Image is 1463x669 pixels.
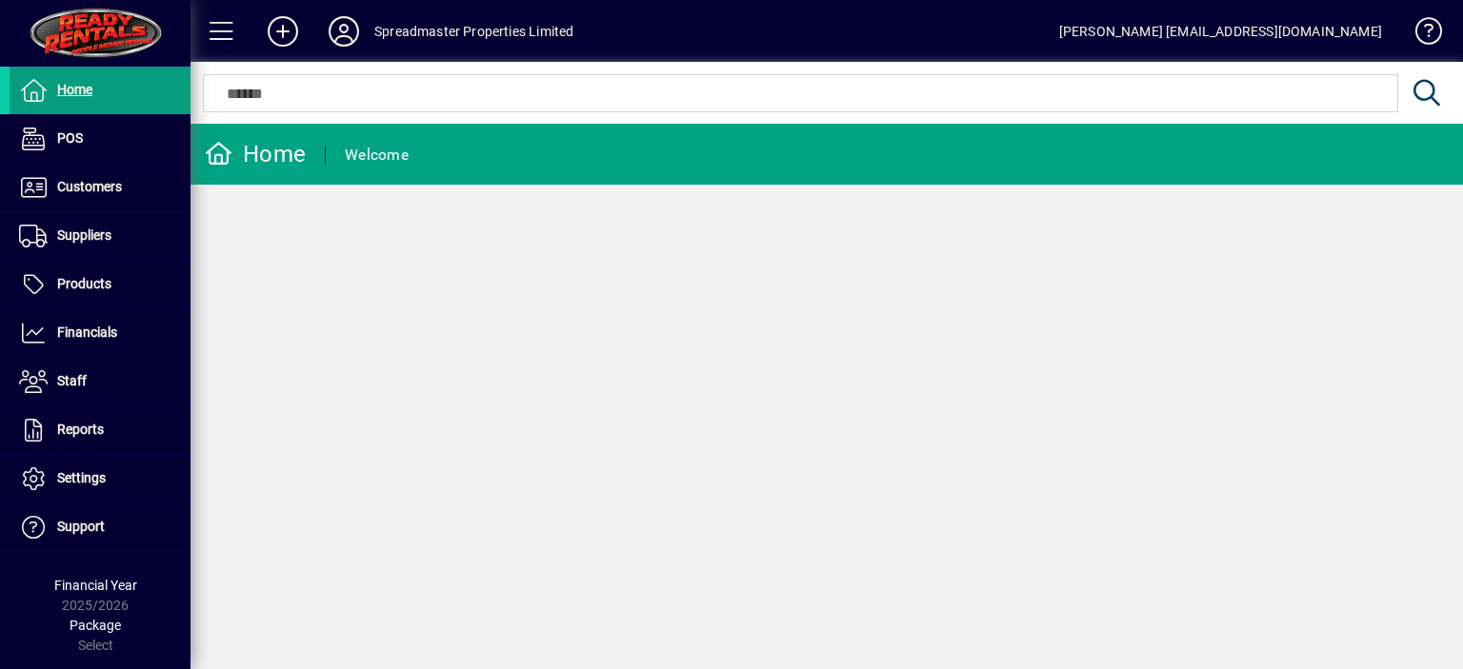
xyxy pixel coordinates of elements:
a: Support [10,503,190,551]
span: Package [70,618,121,633]
span: Customers [57,179,122,194]
div: [PERSON_NAME] [EMAIL_ADDRESS][DOMAIN_NAME] [1059,16,1382,47]
span: Financials [57,325,117,340]
span: POS [57,130,83,146]
div: Welcome [345,140,409,170]
span: Products [57,276,111,291]
span: Staff [57,373,87,388]
span: Reports [57,422,104,437]
button: Profile [313,14,374,49]
span: Home [57,82,92,97]
a: Staff [10,358,190,405]
span: Support [57,519,105,534]
span: Financial Year [54,578,137,593]
a: Reports [10,406,190,454]
a: Suppliers [10,212,190,260]
button: Add [252,14,313,49]
div: Home [205,139,306,169]
a: Customers [10,164,190,211]
a: Knowledge Base [1401,4,1439,66]
a: Financials [10,309,190,357]
span: Settings [57,470,106,485]
div: Spreadmaster Properties Limited [374,16,573,47]
a: Settings [10,455,190,502]
span: Suppliers [57,227,111,243]
a: POS [10,115,190,163]
a: Products [10,261,190,308]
